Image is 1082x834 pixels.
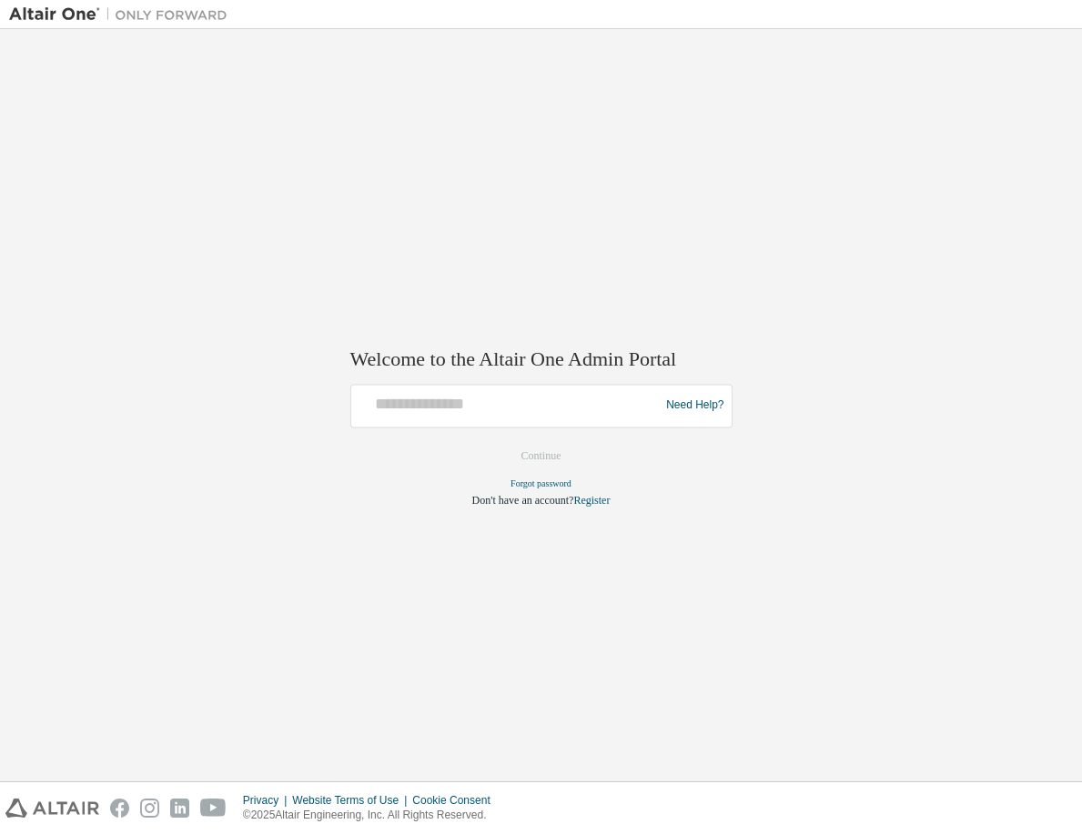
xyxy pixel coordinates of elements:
[243,793,292,808] div: Privacy
[511,478,571,488] a: Forgot password
[170,799,189,818] img: linkedin.svg
[573,494,610,507] a: Register
[110,799,129,818] img: facebook.svg
[140,799,159,818] img: instagram.svg
[292,793,412,808] div: Website Terms of Use
[666,406,723,407] a: Need Help?
[9,5,237,24] img: Altair One
[472,494,574,507] span: Don't have an account?
[350,347,733,373] h2: Welcome to the Altair One Admin Portal
[412,793,501,808] div: Cookie Consent
[200,799,227,818] img: youtube.svg
[5,799,99,818] img: altair_logo.svg
[243,808,501,823] p: © 2025 Altair Engineering, Inc. All Rights Reserved.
